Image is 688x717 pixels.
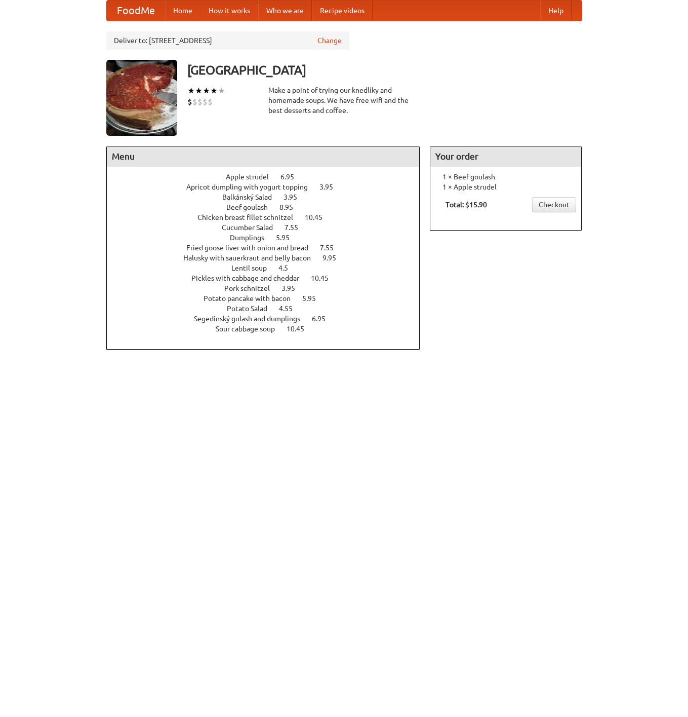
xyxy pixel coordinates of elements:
[200,1,258,21] a: How it works
[218,85,225,96] li: ★
[227,305,311,313] a: Potato Salad 4.55
[224,284,280,292] span: Pork schnitzel
[186,244,352,252] a: Fried goose liver with onion and bread 7.55
[106,60,177,136] img: angular.jpg
[287,325,314,333] span: 10.45
[187,96,192,107] li: $
[222,223,283,232] span: Cucumber Salad
[230,234,308,242] a: Dumplings 5.95
[187,60,582,80] h3: [GEOGRAPHIC_DATA]
[312,1,373,21] a: Recipe videos
[446,201,487,209] b: Total: $15.90
[204,294,301,303] span: Potato pancake with bacon
[186,244,318,252] span: Fried goose liver with onion and bread
[197,213,341,221] a: Chicken breast fillet schnitzel 10.45
[224,284,314,292] a: Pork schnitzel 3.95
[197,96,203,107] li: $
[222,223,317,232] a: Cucumber Salad 7.55
[195,85,203,96] li: ★
[281,284,305,292] span: 3.95
[165,1,200,21] a: Home
[203,85,210,96] li: ★
[284,193,307,201] span: 3.95
[231,264,277,272] span: Lentil soup
[230,234,274,242] span: Dumplings
[268,85,420,116] div: Make a point of trying our knedlíky and homemade soups. We have free wifi and the best desserts a...
[319,183,343,191] span: 3.95
[231,264,307,272] a: Lentil soup 4.5
[186,183,318,191] span: Apricot dumpling with yogurt topping
[285,223,308,232] span: 7.55
[222,193,316,201] a: Balkánský Salad 3.95
[204,294,335,303] a: Potato pancake with bacon 5.95
[226,203,312,211] a: Beef goulash 8.95
[191,274,347,282] a: Pickles with cabbage and cheddar 10.45
[227,305,277,313] span: Potato Salad
[107,1,165,21] a: FoodMe
[216,325,285,333] span: Sour cabbage soup
[194,315,344,323] a: Segedínský gulash and dumplings 6.95
[197,213,303,221] span: Chicken breast fillet schnitzel
[192,96,197,107] li: $
[226,203,278,211] span: Beef goulash
[276,234,300,242] span: 5.95
[216,325,323,333] a: Sour cabbage soup 10.45
[435,172,576,182] li: 1 × Beef goulash
[317,35,342,46] a: Change
[278,264,298,272] span: 4.5
[191,274,309,282] span: Pickles with cabbage and cheddar
[107,146,420,167] h4: Menu
[302,294,326,303] span: 5.95
[187,85,195,96] li: ★
[305,213,333,221] span: 10.45
[106,31,349,50] div: Deliver to: [STREET_ADDRESS]
[226,173,279,181] span: Apple strudel
[194,315,310,323] span: Segedínský gulash and dumplings
[320,244,344,252] span: 7.55
[280,173,304,181] span: 6.95
[279,203,303,211] span: 8.95
[430,146,581,167] h4: Your order
[540,1,572,21] a: Help
[532,197,576,212] a: Checkout
[312,315,336,323] span: 6.95
[203,96,208,107] li: $
[322,254,346,262] span: 9.95
[210,85,218,96] li: ★
[279,305,303,313] span: 4.55
[226,173,313,181] a: Apple strudel 6.95
[435,182,576,192] li: 1 × Apple strudel
[183,254,321,262] span: Halusky with sauerkraut and belly bacon
[311,274,339,282] span: 10.45
[208,96,213,107] li: $
[222,193,282,201] span: Balkánský Salad
[186,183,352,191] a: Apricot dumpling with yogurt topping 3.95
[258,1,312,21] a: Who we are
[183,254,355,262] a: Halusky with sauerkraut and belly bacon 9.95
